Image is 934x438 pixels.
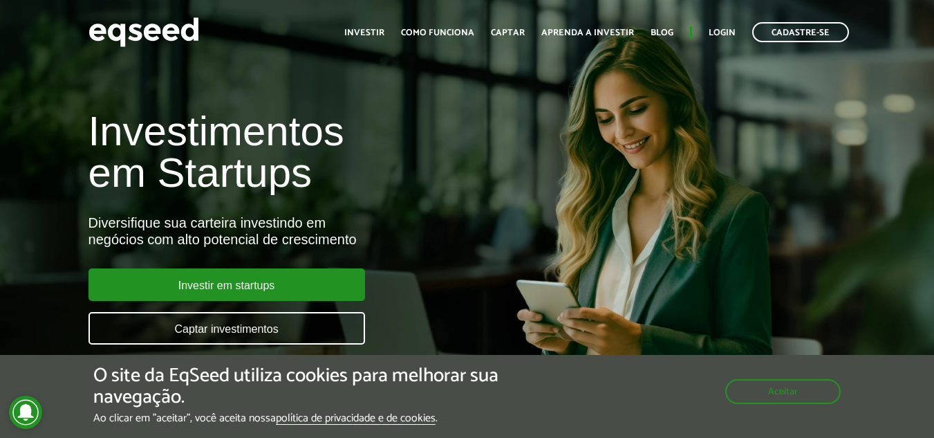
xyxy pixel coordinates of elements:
[709,28,736,37] a: Login
[88,312,365,345] a: Captar investimentos
[752,22,849,42] a: Cadastre-se
[88,14,199,51] img: EqSeed
[725,379,841,404] button: Aceitar
[344,28,384,37] a: Investir
[88,268,365,301] a: Investir em startups
[93,412,541,425] p: Ao clicar em "aceitar", você aceita nossa .
[491,28,525,37] a: Captar
[276,413,436,425] a: política de privacidade e de cookies
[401,28,474,37] a: Como funciona
[541,28,634,37] a: Aprenda a investir
[88,215,535,248] div: Diversifique sua carteira investindo em negócios com alto potencial de crescimento
[93,365,541,408] h5: O site da EqSeed utiliza cookies para melhorar sua navegação.
[651,28,673,37] a: Blog
[88,111,535,194] h1: Investimentos em Startups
